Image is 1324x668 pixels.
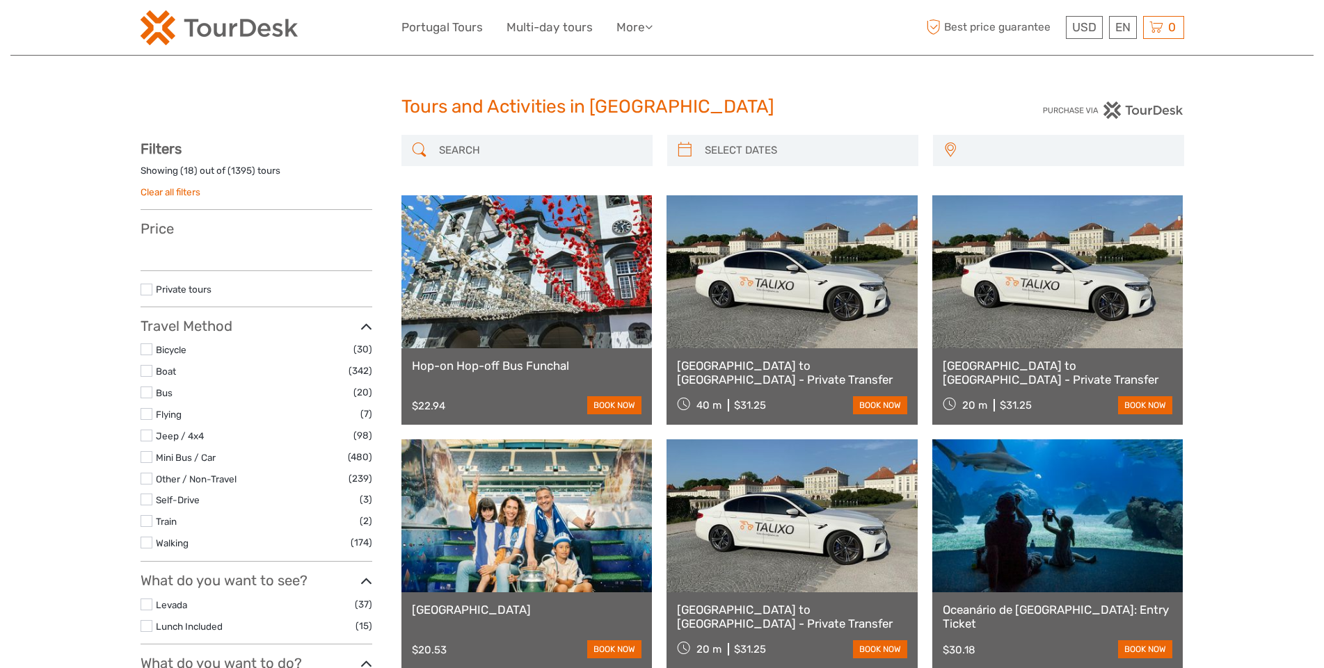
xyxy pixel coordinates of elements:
[141,164,372,186] div: Showing ( ) out of ( ) tours
[141,318,372,334] h3: Travel Method
[156,473,237,484] a: Other / Non-Travel
[156,344,186,355] a: Bicycle
[507,17,593,38] a: Multi-day tours
[1118,396,1172,414] a: book now
[353,427,372,443] span: (98)
[699,138,911,163] input: SELECT DATES
[923,16,1062,39] span: Best price guarantee
[156,452,216,463] a: Mini Bus / Car
[412,644,447,656] div: $20.53
[734,399,766,412] div: $31.25
[360,491,372,507] span: (3)
[853,640,907,658] a: book now
[141,140,182,157] strong: Filters
[1109,16,1137,39] div: EN
[141,572,372,589] h3: What do you want to see?
[156,430,204,441] a: Jeep / 4x4
[1000,399,1032,412] div: $31.25
[360,406,372,422] span: (7)
[353,384,372,400] span: (20)
[696,399,721,412] span: 40 m
[401,96,923,118] h1: Tours and Activities in [GEOGRAPHIC_DATA]
[184,164,194,177] label: 18
[156,409,182,420] a: Flying
[156,599,187,610] a: Levada
[349,363,372,379] span: (342)
[349,471,372,487] span: (239)
[401,17,483,38] a: Portugal Tours
[412,359,642,373] a: Hop-on Hop-off Bus Funchal
[943,359,1173,387] a: [GEOGRAPHIC_DATA] to [GEOGRAPHIC_DATA] - Private Transfer
[360,513,372,529] span: (2)
[156,621,223,632] a: Lunch Included
[1118,640,1172,658] a: book now
[677,603,907,631] a: [GEOGRAPHIC_DATA] to [GEOGRAPHIC_DATA] - Private Transfer
[355,596,372,612] span: (37)
[156,284,212,295] a: Private tours
[1166,20,1178,34] span: 0
[141,10,298,45] img: 2254-3441b4b5-4e5f-4d00-b396-31f1d84a6ebf_logo_small.png
[587,396,641,414] a: book now
[962,399,987,412] span: 20 m
[156,516,177,527] a: Train
[943,644,975,656] div: $30.18
[587,640,641,658] a: book now
[696,643,721,655] span: 20 m
[616,17,653,38] a: More
[677,359,907,387] a: [GEOGRAPHIC_DATA] to [GEOGRAPHIC_DATA] - Private Transfer
[853,396,907,414] a: book now
[433,138,646,163] input: SEARCH
[943,603,1173,631] a: Oceanário de [GEOGRAPHIC_DATA]: Entry Ticket
[348,449,372,465] span: (480)
[734,643,766,655] div: $31.25
[156,494,200,505] a: Self-Drive
[141,186,200,197] a: Clear all filters
[1042,101,1183,119] img: PurchaseViaTourDesk.png
[156,387,173,398] a: Bus
[412,603,642,617] a: [GEOGRAPHIC_DATA]
[356,618,372,634] span: (15)
[353,341,372,357] span: (30)
[231,164,252,177] label: 1395
[1072,20,1096,34] span: USD
[141,220,372,237] h3: Price
[156,366,176,377] a: Boat
[412,400,445,412] div: $22.94
[351,535,372,551] span: (174)
[156,537,189,548] a: Walking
